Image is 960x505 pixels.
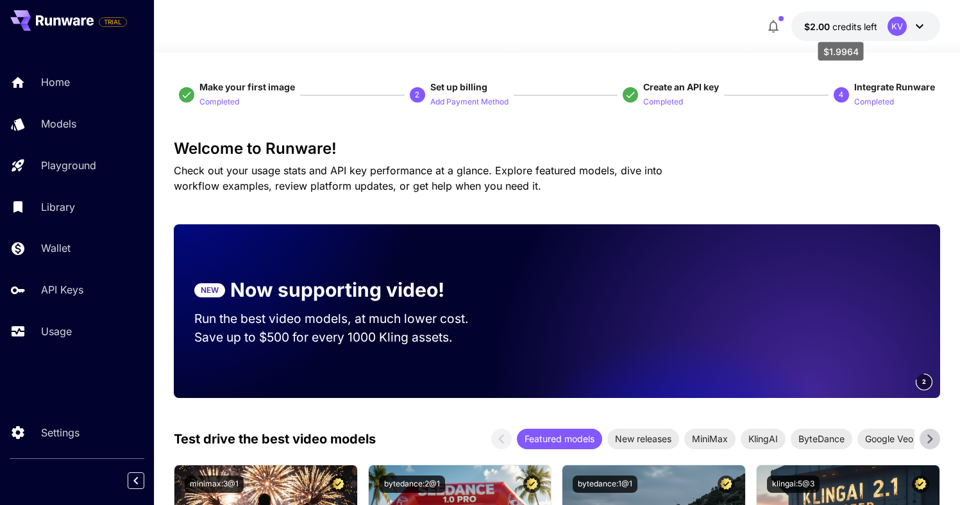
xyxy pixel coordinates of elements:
[854,81,935,92] span: Integrate Runware
[804,20,877,33] div: $1.9964
[41,282,83,297] p: API Keys
[854,94,894,109] button: Completed
[741,432,786,445] span: KlingAI
[41,116,76,131] p: Models
[99,14,127,29] span: Add your payment card to enable full platform functionality.
[818,42,864,61] div: $1.9964
[174,164,662,192] span: Check out your usage stats and API key performance at a glance. Explore featured models, dive int...
[718,476,735,493] button: Certified Model – Vetted for best performance and includes a commercial license.
[767,476,820,493] button: klingai:5@3
[128,472,144,489] button: Collapse sidebar
[330,476,347,493] button: Certified Model – Vetted for best performance and includes a commercial license.
[791,429,852,449] div: ByteDance
[741,429,786,449] div: KlingAI
[912,476,929,493] button: Certified Model – Vetted for best performance and includes a commercial license.
[854,96,894,108] p: Completed
[888,17,907,36] div: KV
[174,140,939,158] h3: Welcome to Runware!
[643,96,683,108] p: Completed
[430,94,509,109] button: Add Payment Method
[99,17,126,27] span: TRIAL
[839,89,843,101] p: 4
[415,89,419,101] p: 2
[194,328,493,347] p: Save up to $500 for every 1000 Kling assets.
[684,429,736,449] div: MiniMax
[922,377,926,386] span: 2
[791,12,940,41] button: $1.9964KV
[857,432,921,445] span: Google Veo
[194,310,493,328] p: Run the best video models, at much lower cost.
[41,240,71,256] p: Wallet
[41,74,70,90] p: Home
[41,199,75,215] p: Library
[684,432,736,445] span: MiniMax
[857,429,921,449] div: Google Veo
[430,96,509,108] p: Add Payment Method
[791,432,852,445] span: ByteDance
[41,158,96,173] p: Playground
[804,21,832,32] span: $2.00
[379,476,445,493] button: bytedance:2@1
[41,425,80,440] p: Settings
[199,81,295,92] span: Make your first image
[185,476,244,493] button: minimax:3@1
[523,476,541,493] button: Certified Model – Vetted for best performance and includes a commercial license.
[573,476,637,493] button: bytedance:1@1
[643,94,683,109] button: Completed
[832,21,877,32] span: credits left
[174,429,376,449] p: Test drive the best video models
[41,324,72,339] p: Usage
[517,432,602,445] span: Featured models
[607,429,679,449] div: New releases
[607,432,679,445] span: New releases
[230,276,444,304] p: Now supporting video!
[430,81,487,92] span: Set up billing
[199,96,239,108] p: Completed
[643,81,719,92] span: Create an API key
[517,429,602,449] div: Featured models
[137,469,154,492] div: Collapse sidebar
[199,94,239,109] button: Completed
[201,285,219,296] p: NEW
